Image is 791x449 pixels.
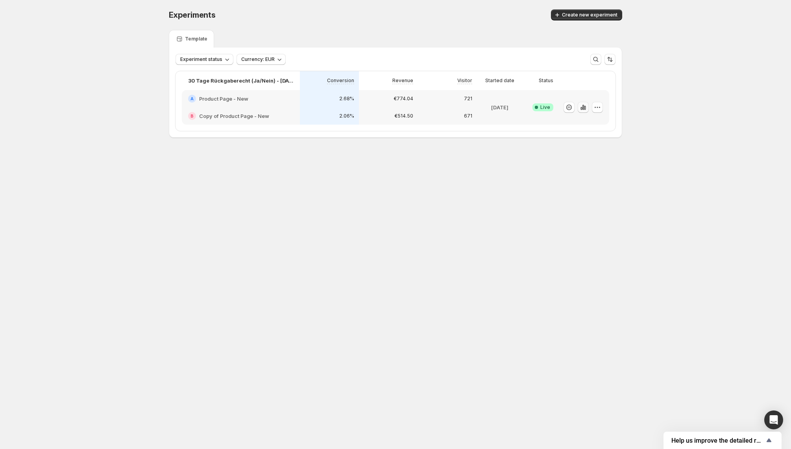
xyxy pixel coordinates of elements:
[199,95,248,103] h2: Product Page - New
[464,96,472,102] p: 721
[551,9,622,20] button: Create new experiment
[539,77,553,84] p: Status
[339,96,354,102] p: 2.68%
[327,77,354,84] p: Conversion
[199,112,269,120] h2: Copy of Product Page - New
[464,113,472,119] p: 671
[394,113,413,119] p: €514.50
[604,54,615,65] button: Sort the results
[485,77,514,84] p: Started date
[188,77,294,85] p: 30 Tage Rückgaberecht (Ja/Nein) - [DATE] 14:03:44
[764,410,783,429] div: Open Intercom Messenger
[185,36,207,42] p: Template
[491,103,508,111] p: [DATE]
[190,96,194,101] h2: A
[671,436,774,445] button: Show survey - Help us improve the detailed report for A/B campaigns
[562,12,617,18] span: Create new experiment
[241,56,275,63] span: Currency: EUR
[540,104,550,110] span: Live
[457,77,472,84] p: Visitor
[394,96,413,102] p: €774.04
[392,77,413,84] p: Revenue
[237,54,286,65] button: Currency: EUR
[339,113,354,119] p: 2.06%
[671,437,764,444] span: Help us improve the detailed report for A/B campaigns
[169,10,216,20] span: Experiments
[190,114,194,118] h2: B
[180,56,222,63] span: Experiment status
[176,54,233,65] button: Experiment status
